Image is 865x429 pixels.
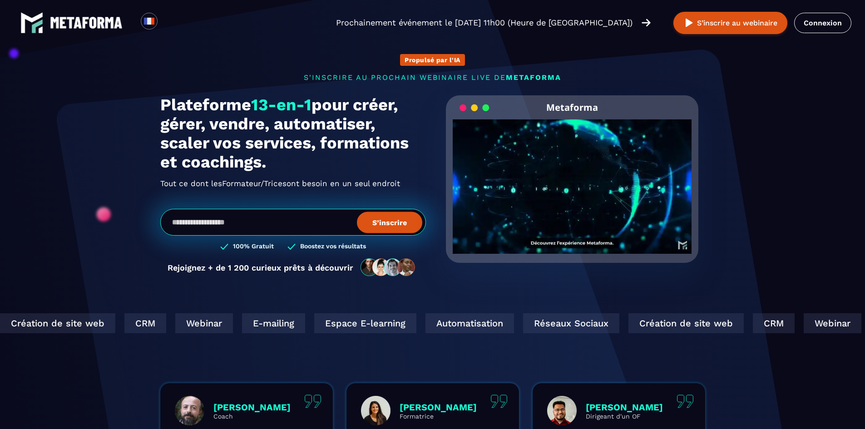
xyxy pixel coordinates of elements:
[213,402,291,413] p: [PERSON_NAME]
[168,263,353,272] p: Rejoignez + de 1 200 curieux prêts à découvrir
[546,95,598,119] h2: Metaforma
[251,95,311,114] span: 13-en-1
[490,394,508,408] img: quote
[652,313,693,333] div: CRM
[506,73,561,82] span: METAFORMA
[769,313,832,333] div: E-mailing
[160,176,426,191] h2: Tout ce dont les ont besoin en un seul endroit
[453,119,692,239] video: Your browser does not support the video tag.
[422,313,518,333] div: Réseaux Sociaux
[336,16,633,29] p: Prochainement événement le [DATE] 11h00 (Heure de [GEOGRAPHIC_DATA])
[20,11,43,34] img: logo
[586,402,663,413] p: [PERSON_NAME]
[160,95,426,172] h1: Plateforme pour créer, gérer, vendre, automatiser, scaler vos services, formations et coachings.
[160,73,705,82] p: s'inscrire au prochain webinaire live de
[586,413,663,420] p: Dirigeant d'un OF
[702,313,760,333] div: Webinar
[213,413,291,420] p: Coach
[222,176,287,191] span: Formateur/Trices
[300,242,366,251] h3: Boostez vos résultats
[405,56,460,64] p: Propulsé par l'IA
[141,313,204,333] div: E-mailing
[143,15,155,27] img: fr
[357,212,422,233] button: S’inscrire
[324,313,413,333] div: Automatisation
[673,12,787,34] button: S’inscrire au webinaire
[642,18,651,28] img: arrow-right
[23,313,65,333] div: CRM
[158,13,180,33] div: Search for option
[527,313,643,333] div: Création de site web
[460,104,489,112] img: loading
[175,396,204,425] img: profile
[358,258,419,277] img: community-people
[213,313,315,333] div: Espace E-learning
[50,17,123,29] img: logo
[361,396,390,425] img: profile
[794,13,851,33] a: Connexion
[233,242,274,251] h3: 100% Gratuit
[400,402,477,413] p: [PERSON_NAME]
[74,313,132,333] div: Webinar
[220,242,228,251] img: checked
[547,396,577,425] img: profile
[400,413,477,420] p: Formatrice
[683,17,695,29] img: play
[304,394,321,408] img: quote
[677,394,694,408] img: quote
[165,17,172,28] input: Search for option
[287,242,296,251] img: checked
